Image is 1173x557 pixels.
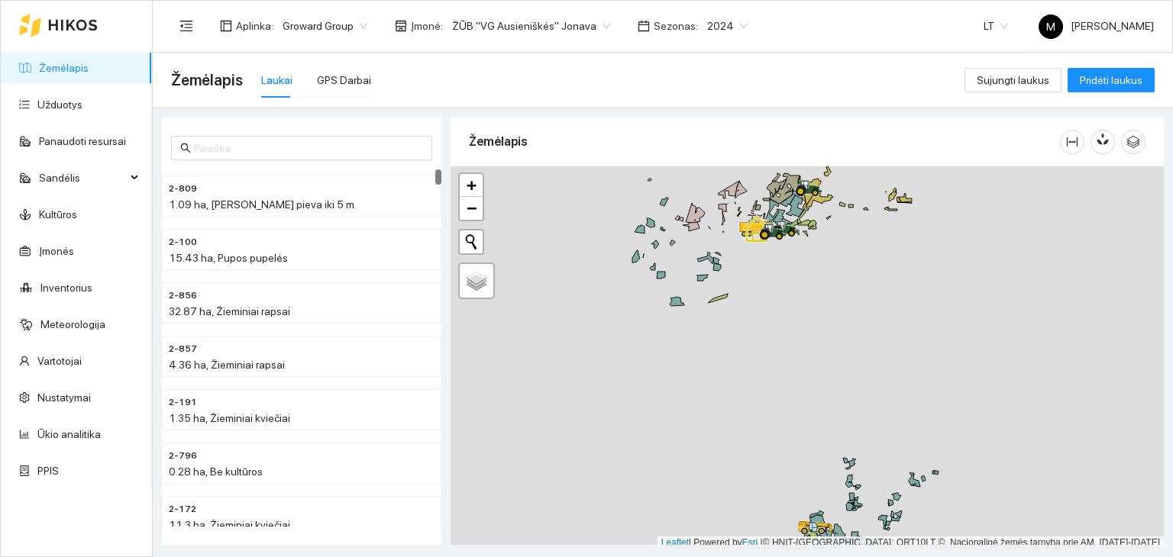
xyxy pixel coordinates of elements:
span: + [467,175,477,195]
div: Laukai [261,72,292,89]
button: menu-fold [171,11,202,41]
a: Sujungti laukus [965,74,1062,86]
span: menu-fold [179,19,193,33]
div: Žemėlapis [469,120,1060,163]
span: LT [984,14,1008,37]
span: calendar [638,20,650,32]
a: Zoom in [460,174,483,197]
span: 2024 [707,14,748,37]
span: 4.36 ha, Žieminiai rapsai [169,359,285,371]
a: Kultūros [39,208,77,221]
a: Užduotys [37,98,82,111]
a: PPIS [37,465,59,477]
span: 15.43 ha, Pupos pupelės [169,252,288,264]
button: column-width [1060,130,1084,154]
span: 2-856 [169,288,197,303]
span: 2-172 [169,502,196,517]
span: − [467,198,477,217]
span: Groward Group [283,14,367,37]
a: Ūkio analitika [37,428,101,440]
input: Paieška [194,140,423,156]
span: 2-857 [169,342,197,356]
span: [PERSON_NAME] [1039,20,1154,32]
div: | Powered by © HNIT-[GEOGRAPHIC_DATA]; ORT10LT ©, Nacionalinė žemės tarnyba prie AM, [DATE]-[DATE] [658,536,1164,549]
div: GPS Darbai [317,72,371,89]
a: Esri [742,537,758,548]
span: 1.35 ha, Žieminiai kviečiai [169,412,290,424]
span: Žemėlapis [171,68,243,92]
span: Sandėlis [39,163,126,193]
span: Aplinka : [236,18,273,34]
a: Žemėlapis [39,62,89,74]
a: Inventorius [40,282,92,294]
a: Panaudoti resursai [39,135,126,147]
span: Sezonas : [654,18,698,34]
span: shop [395,20,407,32]
span: search [180,143,191,153]
span: 2-191 [169,395,197,410]
span: Pridėti laukus [1080,72,1142,89]
span: | [761,537,763,548]
a: Layers [460,264,493,298]
span: 2-796 [169,449,197,463]
span: 1.09 ha, [PERSON_NAME] pieva iki 5 m. [169,198,357,211]
a: Nustatymai [37,391,91,404]
span: ŽŪB "VG Ausieniškės" Jonava [452,14,610,37]
span: 11.3 ha, Žieminiai kviečiai [169,519,290,531]
a: Meteorologija [40,318,105,330]
span: layout [220,20,232,32]
span: M [1046,14,1055,39]
span: 0.28 ha, Be kultūros [169,465,263,478]
span: 2-100 [169,235,197,250]
a: Įmonės [39,245,74,257]
span: column-width [1061,136,1084,148]
button: Initiate a new search [460,230,483,253]
button: Pridėti laukus [1068,68,1155,92]
span: Sujungti laukus [977,72,1049,89]
a: Pridėti laukus [1068,74,1155,86]
a: Vartotojai [37,355,82,367]
a: Leaflet [661,537,689,548]
span: 32.87 ha, Žieminiai rapsai [169,305,290,317]
a: Zoom out [460,197,483,220]
span: Įmonė : [411,18,443,34]
span: 2-809 [169,182,197,196]
button: Sujungti laukus [965,68,1062,92]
